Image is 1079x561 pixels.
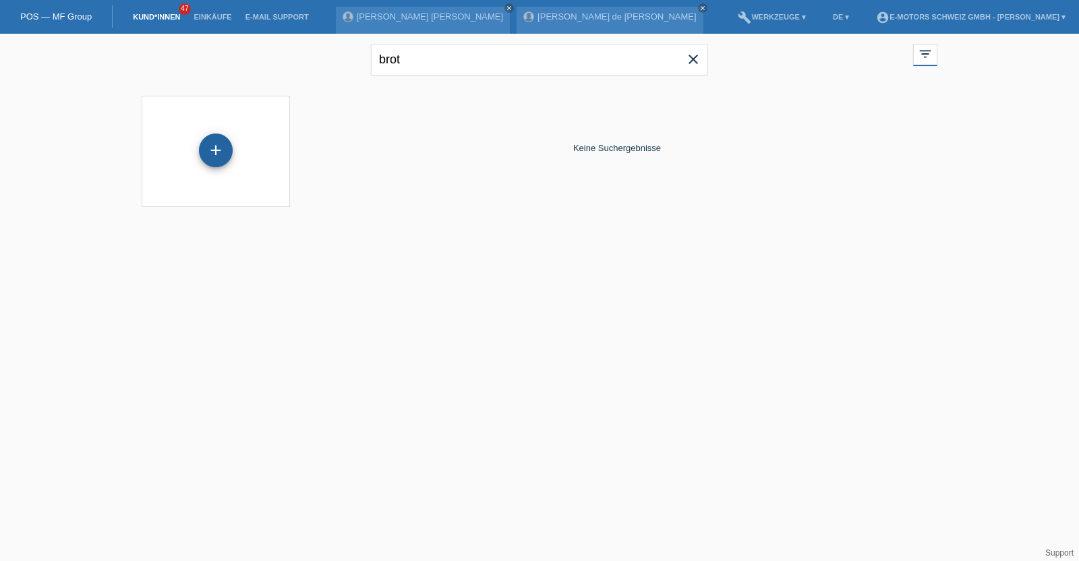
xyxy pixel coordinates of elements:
[876,11,890,24] i: account_circle
[537,11,697,22] a: [PERSON_NAME] de [PERSON_NAME]
[869,13,1072,21] a: account_circleE-Motors Schweiz GmbH - [PERSON_NAME] ▾
[826,13,856,21] a: DE ▾
[685,51,701,67] i: close
[918,47,933,61] i: filter_list
[357,11,503,22] a: [PERSON_NAME] [PERSON_NAME]
[200,139,232,162] div: Kund*in hinzufügen
[699,5,706,11] i: close
[126,13,187,21] a: Kund*innen
[371,44,708,76] input: Suche...
[20,11,92,22] a: POS — MF Group
[738,11,751,24] i: build
[731,13,813,21] a: buildWerkzeuge ▾
[698,3,707,13] a: close
[297,89,937,207] div: Keine Suchergebnisse
[504,3,514,13] a: close
[179,3,191,15] span: 47
[1045,548,1074,558] a: Support
[239,13,316,21] a: E-Mail Support
[187,13,238,21] a: Einkäufe
[506,5,513,11] i: close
